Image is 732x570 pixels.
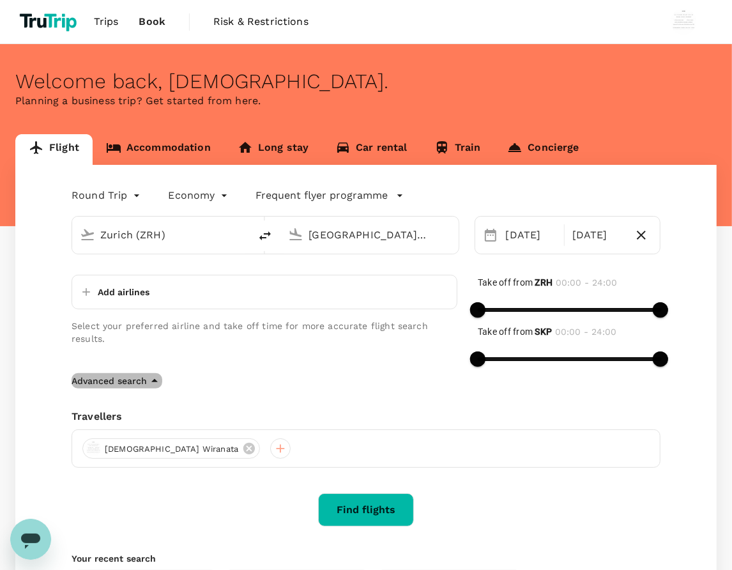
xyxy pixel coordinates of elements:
[97,443,246,456] span: [DEMOGRAPHIC_DATA] Wiranata
[535,327,553,337] b: SKP
[15,134,93,165] a: Flight
[567,222,628,248] div: [DATE]
[556,277,617,288] span: 00:00 - 24:00
[671,9,696,35] img: Wisnu Wiranata
[100,225,223,245] input: Depart from
[169,185,231,206] div: Economy
[421,134,494,165] a: Train
[213,14,309,29] span: Risk & Restrictions
[322,134,421,165] a: Car rental
[309,225,431,245] input: Going to
[93,134,224,165] a: Accommodation
[98,286,149,298] p: Add airlines
[72,409,660,424] div: Travellers
[478,277,553,288] span: Take off from
[72,320,457,345] p: Select your preferred airline and take off time for more accurate flight search results.
[555,327,616,337] span: 00:00 - 24:00
[15,70,717,93] div: Welcome back , [DEMOGRAPHIC_DATA] .
[86,441,101,456] img: avatar-655f099880fca.png
[478,327,552,337] span: Take off from
[501,222,561,248] div: [DATE]
[72,373,162,389] button: Advanced search
[77,281,149,304] button: Add airlines
[241,233,243,236] button: Open
[318,493,414,527] button: Find flights
[250,220,280,251] button: delete
[139,14,165,29] span: Book
[94,14,119,29] span: Trips
[450,233,452,236] button: Open
[15,93,717,109] p: Planning a business trip? Get started from here.
[72,185,143,206] div: Round Trip
[256,188,388,203] p: Frequent flyer programme
[535,277,553,288] b: ZRH
[15,8,84,36] img: TruTrip logo
[72,552,660,565] p: Your recent search
[82,438,260,459] div: [DEMOGRAPHIC_DATA] Wiranata
[256,188,404,203] button: Frequent flyer programme
[494,134,592,165] a: Concierge
[72,374,147,387] p: Advanced search
[10,519,51,560] iframe: Button to launch messaging window
[224,134,322,165] a: Long stay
